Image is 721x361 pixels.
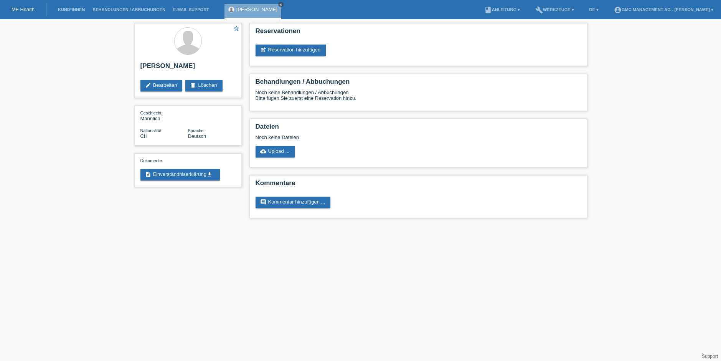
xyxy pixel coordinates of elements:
a: post_addReservation hinzufügen [256,45,326,56]
i: book [484,6,492,14]
i: comment [260,199,266,205]
a: deleteLöschen [185,80,222,91]
a: E-Mail Support [169,7,213,12]
a: cloud_uploadUpload ... [256,146,295,157]
i: edit [145,82,151,88]
i: description [145,171,151,177]
h2: [PERSON_NAME] [140,62,236,74]
a: account_circleGMC Management AG - [PERSON_NAME] ▾ [610,7,717,12]
a: buildWerkzeuge ▾ [531,7,578,12]
i: close [279,3,283,7]
span: Schweiz [140,133,148,139]
span: Deutsch [188,133,206,139]
a: Support [702,354,718,359]
a: [PERSON_NAME] [236,7,277,12]
i: delete [190,82,196,88]
h2: Behandlungen / Abbuchungen [256,78,581,89]
a: DE ▾ [586,7,602,12]
i: star_border [233,25,240,32]
h2: Dateien [256,123,581,134]
i: get_app [206,171,213,177]
span: Sprache [188,128,204,133]
h2: Kommentare [256,179,581,191]
span: Geschlecht [140,111,162,115]
i: post_add [260,47,266,53]
div: Noch keine Dateien [256,134,490,140]
a: Kund*innen [54,7,89,12]
a: close [278,2,284,7]
a: MF Health [12,7,35,12]
h2: Reservationen [256,27,581,39]
div: Männlich [140,110,188,121]
span: Nationalität [140,128,162,133]
span: Dokumente [140,158,162,163]
a: editBearbeiten [140,80,183,91]
div: Noch keine Behandlungen / Abbuchungen Bitte fügen Sie zuerst eine Reservation hinzu. [256,89,581,107]
a: bookAnleitung ▾ [480,7,524,12]
a: commentKommentar hinzufügen ... [256,197,331,208]
a: descriptionEinverständniserklärungget_app [140,169,220,180]
i: build [535,6,543,14]
a: star_border [233,25,240,33]
i: account_circle [614,6,622,14]
i: cloud_upload [260,148,266,154]
a: Behandlungen / Abbuchungen [89,7,169,12]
